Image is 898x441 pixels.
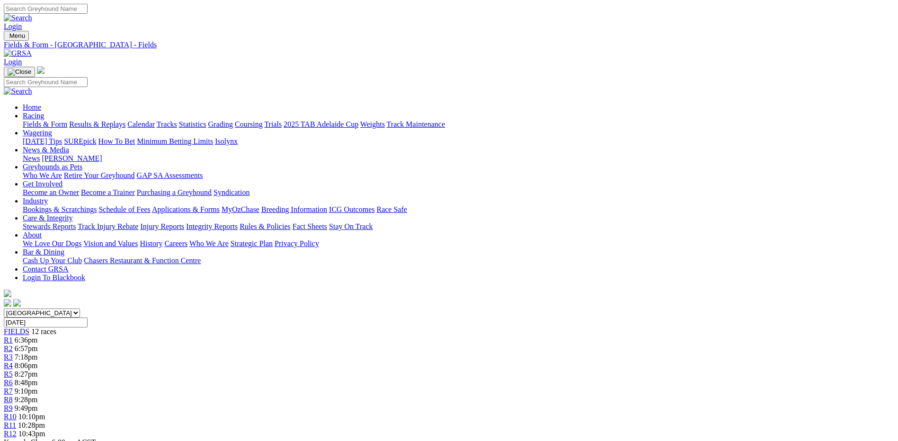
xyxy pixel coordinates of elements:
[164,239,187,247] a: Careers
[4,318,88,327] input: Select date
[215,137,238,145] a: Isolynx
[23,214,73,222] a: Care & Integrity
[23,197,48,205] a: Industry
[275,239,319,247] a: Privacy Policy
[23,222,894,231] div: Care & Integrity
[81,188,135,196] a: Become a Trainer
[8,68,31,76] img: Close
[37,66,44,74] img: logo-grsa-white.png
[23,180,62,188] a: Get Involved
[23,205,894,214] div: Industry
[4,362,13,370] a: R4
[23,188,894,197] div: Get Involved
[4,4,88,14] input: Search
[186,222,238,230] a: Integrity Reports
[4,430,17,438] a: R12
[140,239,162,247] a: History
[240,222,291,230] a: Rules & Policies
[4,87,32,96] img: Search
[23,248,64,256] a: Bar & Dining
[15,336,38,344] span: 6:36pm
[4,353,13,361] a: R3
[329,222,373,230] a: Stay On Track
[222,205,259,213] a: MyOzChase
[23,120,67,128] a: Fields & Form
[4,370,13,378] span: R5
[23,239,894,248] div: About
[23,205,97,213] a: Bookings & Scratchings
[140,222,184,230] a: Injury Reports
[98,137,135,145] a: How To Bet
[64,171,135,179] a: Retire Your Greyhound
[18,430,45,438] span: 10:43pm
[15,353,38,361] span: 7:18pm
[23,146,69,154] a: News & Media
[23,265,68,273] a: Contact GRSA
[376,205,407,213] a: Race Safe
[31,327,56,335] span: 12 races
[4,58,22,66] a: Login
[69,120,125,128] a: Results & Replays
[15,362,38,370] span: 8:06pm
[18,413,45,421] span: 10:10pm
[18,421,45,429] span: 10:28pm
[261,205,327,213] a: Breeding Information
[4,379,13,387] span: R6
[4,290,11,297] img: logo-grsa-white.png
[4,387,13,395] a: R7
[264,120,282,128] a: Trials
[23,112,44,120] a: Racing
[360,120,385,128] a: Weights
[78,222,138,230] a: Track Injury Rebate
[4,77,88,87] input: Search
[9,32,25,39] span: Menu
[213,188,249,196] a: Syndication
[208,120,233,128] a: Grading
[235,120,263,128] a: Coursing
[23,171,62,179] a: Who We Are
[23,120,894,129] div: Racing
[23,137,62,145] a: [DATE] Tips
[64,137,96,145] a: SUREpick
[157,120,177,128] a: Tracks
[23,222,76,230] a: Stewards Reports
[23,154,894,163] div: News & Media
[23,129,52,137] a: Wagering
[127,120,155,128] a: Calendar
[23,154,40,162] a: News
[23,273,85,282] a: Login To Blackbook
[23,188,79,196] a: Become an Owner
[23,137,894,146] div: Wagering
[23,239,81,247] a: We Love Our Dogs
[4,49,32,58] img: GRSA
[4,404,13,412] a: R9
[4,344,13,353] a: R2
[23,256,82,265] a: Cash Up Your Club
[84,256,201,265] a: Chasers Restaurant & Function Centre
[293,222,327,230] a: Fact Sheets
[15,344,38,353] span: 6:57pm
[15,404,38,412] span: 9:49pm
[42,154,102,162] a: [PERSON_NAME]
[137,188,212,196] a: Purchasing a Greyhound
[4,327,29,335] span: FIELDS
[4,413,17,421] a: R10
[179,120,206,128] a: Statistics
[4,14,32,22] img: Search
[152,205,220,213] a: Applications & Forms
[231,239,273,247] a: Strategic Plan
[98,205,150,213] a: Schedule of Fees
[284,120,358,128] a: 2025 TAB Adelaide Cup
[4,41,894,49] a: Fields & Form - [GEOGRAPHIC_DATA] - Fields
[4,336,13,344] a: R1
[387,120,445,128] a: Track Maintenance
[15,379,38,387] span: 8:48pm
[4,396,13,404] a: R8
